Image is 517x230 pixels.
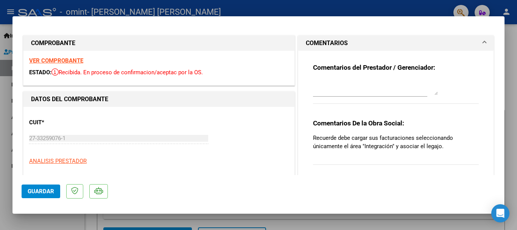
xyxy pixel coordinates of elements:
span: Guardar [28,188,54,195]
span: ANALISIS PRESTADOR [29,158,87,164]
p: Recuerde debe cargar sus facturaciones seleccionando únicamente el área "Integración" y asociar e... [313,134,479,150]
strong: Comentarios De la Obra Social: [313,119,404,127]
span: ESTADO: [29,69,51,76]
strong: DATOS DEL COMPROBANTE [31,95,108,103]
mat-expansion-panel-header: COMENTARIOS [298,36,494,51]
a: VER COMPROBANTE [29,57,83,64]
span: Recibida. En proceso de confirmacion/aceptac por la OS. [51,69,203,76]
button: Guardar [22,185,60,198]
strong: Comentarios del Prestador / Gerenciador: [313,64,435,71]
div: Open Intercom Messenger [491,204,509,222]
strong: COMPROBANTE [31,39,75,47]
p: CUIT [29,118,107,127]
div: COMENTARIOS [298,51,494,185]
h1: COMENTARIOS [306,39,348,48]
